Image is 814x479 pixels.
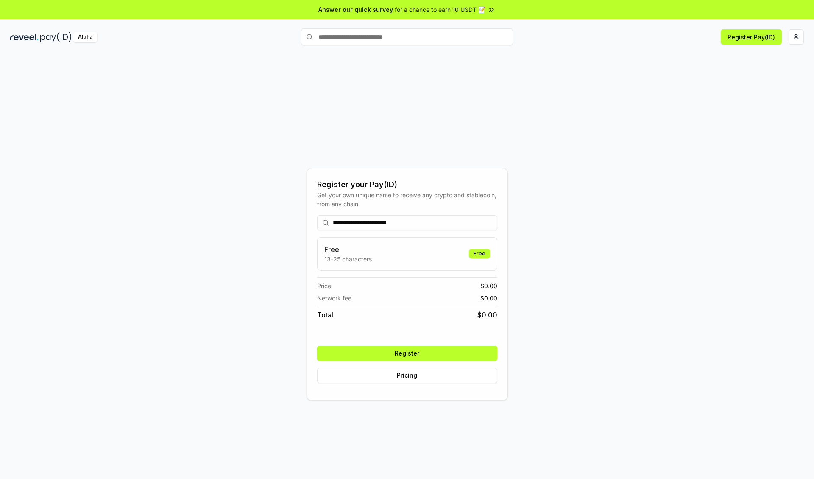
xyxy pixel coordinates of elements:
[317,368,497,383] button: Pricing
[10,32,39,42] img: reveel_dark
[317,310,333,320] span: Total
[324,244,372,255] h3: Free
[317,346,497,361] button: Register
[477,310,497,320] span: $ 0.00
[317,294,351,303] span: Network fee
[469,249,490,258] div: Free
[395,5,485,14] span: for a chance to earn 10 USDT 📝
[480,281,497,290] span: $ 0.00
[317,281,331,290] span: Price
[317,190,497,208] div: Get your own unique name to receive any crypto and stablecoin, from any chain
[324,255,372,263] p: 13-25 characters
[721,29,782,45] button: Register Pay(ID)
[73,32,97,42] div: Alpha
[480,294,497,303] span: $ 0.00
[40,32,72,42] img: pay_id
[317,179,497,190] div: Register your Pay(ID)
[318,5,393,14] span: Answer our quick survey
